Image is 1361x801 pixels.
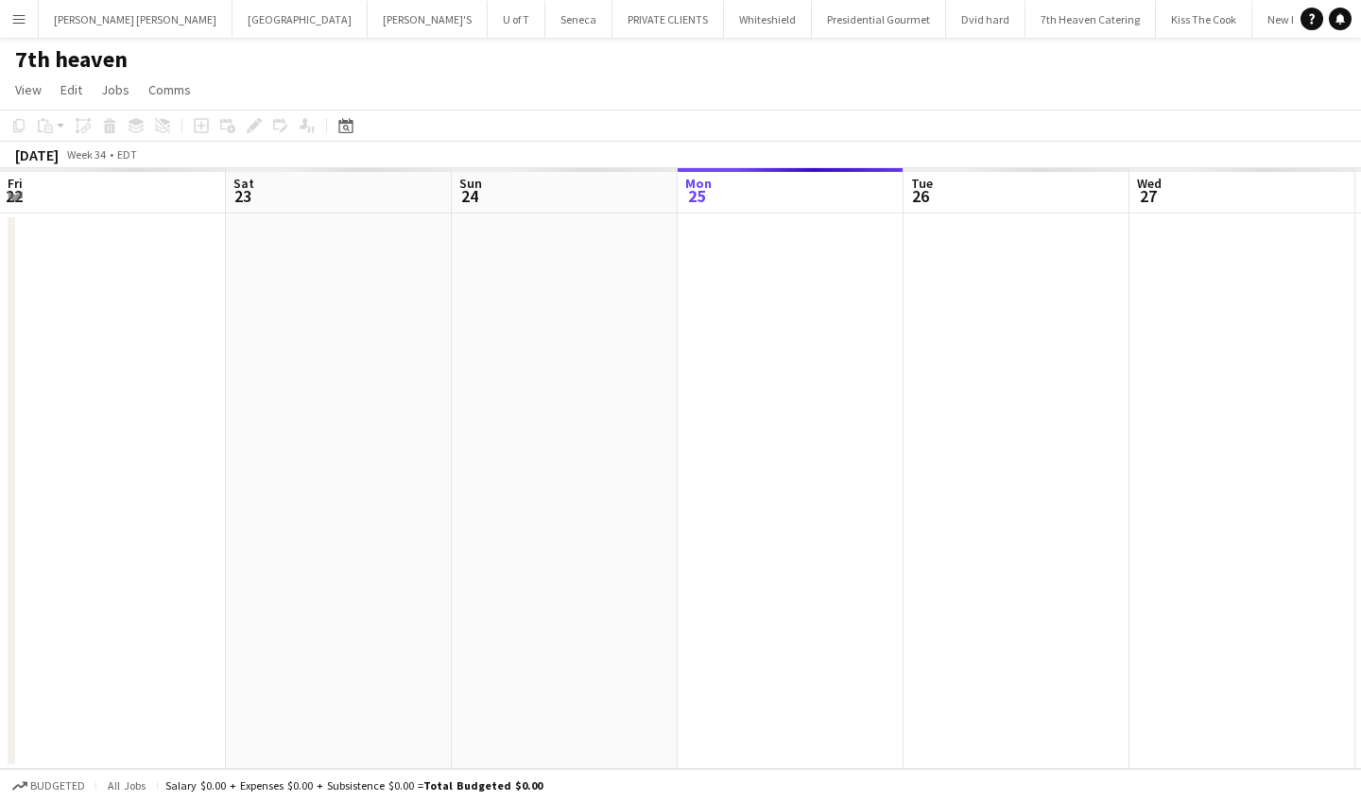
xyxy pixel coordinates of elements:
button: New Board [1252,1,1336,38]
span: Tue [911,175,933,192]
button: PRIVATE CLIENTS [612,1,724,38]
button: Budgeted [9,775,88,796]
button: [PERSON_NAME]'S [368,1,488,38]
span: Wed [1137,175,1162,192]
div: Salary $0.00 + Expenses $0.00 + Subsistence $0.00 = [165,778,543,792]
span: Mon [685,175,712,192]
span: View [15,81,42,98]
span: Fri [8,175,23,192]
button: Kiss The Cook [1156,1,1252,38]
a: View [8,77,49,102]
span: 26 [908,185,933,207]
a: Edit [53,77,90,102]
button: U of T [488,1,545,38]
h1: 7th heaven [15,45,128,74]
span: All jobs [104,778,149,792]
span: 24 [457,185,482,207]
a: Jobs [94,77,137,102]
a: Comms [141,77,198,102]
span: 25 [682,185,712,207]
span: Sun [459,175,482,192]
span: Sat [233,175,254,192]
button: Whiteshield [724,1,812,38]
span: 23 [231,185,254,207]
button: Seneca [545,1,612,38]
button: [GEOGRAPHIC_DATA] [233,1,368,38]
span: 22 [5,185,23,207]
span: 27 [1134,185,1162,207]
button: 7th Heaven Catering [1025,1,1156,38]
span: Week 34 [62,147,110,162]
button: Presidential Gourmet [812,1,946,38]
span: Jobs [101,81,129,98]
span: Total Budgeted $0.00 [423,778,543,792]
div: EDT [117,147,137,162]
span: Comms [148,81,191,98]
button: Dvid hard [946,1,1025,38]
button: [PERSON_NAME] [PERSON_NAME] [39,1,233,38]
span: Edit [60,81,82,98]
div: [DATE] [15,145,59,164]
span: Budgeted [30,779,85,792]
